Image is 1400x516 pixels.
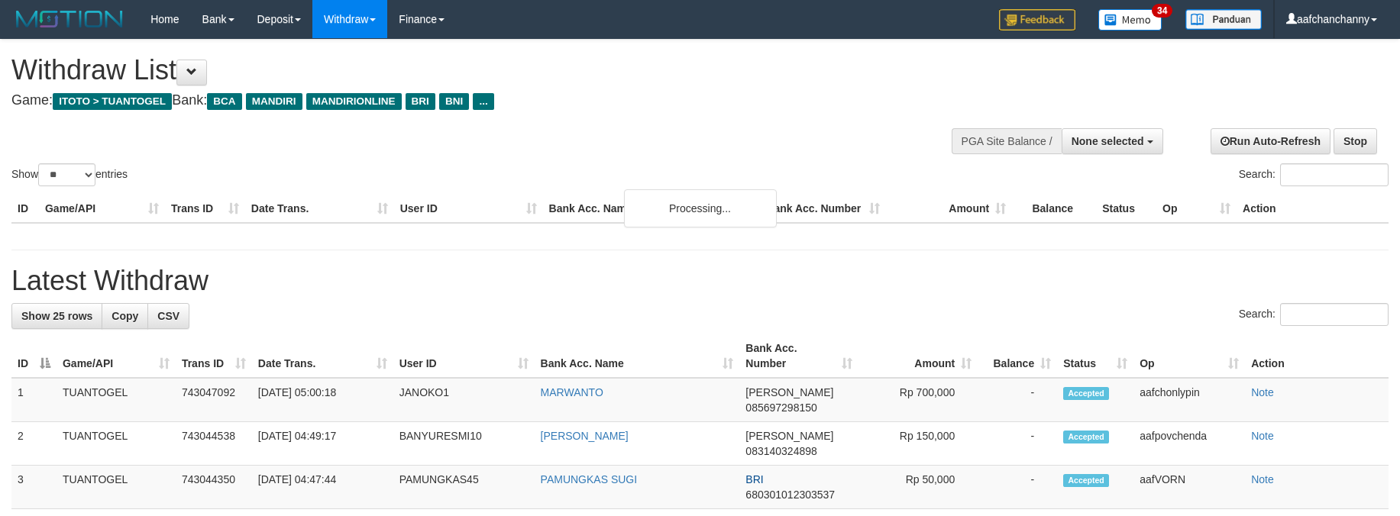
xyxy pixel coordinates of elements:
span: 34 [1152,4,1172,18]
a: Show 25 rows [11,303,102,329]
span: Copy 083140324898 to clipboard [745,445,816,457]
td: 2 [11,422,57,466]
td: 743044538 [176,422,252,466]
input: Search: [1280,303,1389,326]
span: [PERSON_NAME] [745,430,833,442]
td: aafVORN [1133,466,1245,509]
td: Rp 700,000 [858,378,978,422]
td: Rp 150,000 [858,422,978,466]
span: Show 25 rows [21,310,92,322]
td: 3 [11,466,57,509]
span: BCA [207,93,241,110]
span: [PERSON_NAME] [745,386,833,398]
span: ITOTO > TUANTOGEL [53,93,172,110]
td: 1 [11,378,57,422]
img: Button%20Memo.svg [1098,9,1162,31]
button: None selected [1062,128,1163,154]
label: Show entries [11,163,128,186]
span: Accepted [1063,387,1109,400]
th: Balance: activate to sort column ascending [978,334,1057,378]
td: [DATE] 04:49:17 [252,422,393,466]
th: Status [1096,195,1156,223]
td: TUANTOGEL [57,422,176,466]
span: ... [473,93,493,110]
span: MANDIRIONLINE [306,93,402,110]
td: aafpovchenda [1133,422,1245,466]
th: Amount: activate to sort column ascending [858,334,978,378]
span: Accepted [1063,431,1109,443]
a: [PERSON_NAME] [541,430,629,442]
th: Bank Acc. Number: activate to sort column ascending [739,334,858,378]
span: MANDIRI [246,93,302,110]
a: Run Auto-Refresh [1211,128,1330,154]
td: TUANTOGEL [57,378,176,422]
input: Search: [1280,163,1389,186]
th: Balance [1012,195,1096,223]
th: Bank Acc. Name [543,195,761,223]
th: Action [1245,334,1389,378]
th: Trans ID [165,195,245,223]
a: Note [1251,386,1274,398]
th: Op: activate to sort column ascending [1133,334,1245,378]
td: Rp 50,000 [858,466,978,509]
span: CSV [157,310,179,322]
td: [DATE] 05:00:18 [252,378,393,422]
th: Status: activate to sort column ascending [1057,334,1133,378]
span: Copy [112,310,138,322]
a: Stop [1334,128,1377,154]
label: Search: [1239,303,1389,326]
th: Game/API [39,195,165,223]
td: 743047092 [176,378,252,422]
span: Copy 680301012303537 to clipboard [745,489,835,501]
span: BRI [745,473,763,485]
a: Note [1251,430,1274,442]
td: PAMUNGKAS45 [393,466,535,509]
img: Feedback.jpg [999,9,1075,31]
select: Showentries [38,163,95,186]
a: CSV [147,303,189,329]
td: JANOKO1 [393,378,535,422]
a: PAMUNGKAS SUGI [541,473,638,485]
th: Op [1156,195,1237,223]
th: Date Trans. [245,195,394,223]
span: Copy 085697298150 to clipboard [745,402,816,414]
th: Bank Acc. Number [760,195,886,223]
th: Action [1237,195,1389,223]
th: User ID: activate to sort column ascending [393,334,535,378]
td: [DATE] 04:47:44 [252,466,393,509]
span: None selected [1072,135,1144,147]
div: PGA Site Balance / [952,128,1062,154]
th: User ID [394,195,543,223]
img: MOTION_logo.png [11,8,128,31]
span: Accepted [1063,474,1109,487]
h1: Withdraw List [11,55,918,85]
td: TUANTOGEL [57,466,176,509]
th: Amount [886,195,1012,223]
h1: Latest Withdraw [11,266,1389,296]
th: Bank Acc. Name: activate to sort column ascending [535,334,740,378]
td: - [978,466,1057,509]
td: - [978,422,1057,466]
a: Copy [102,303,148,329]
h4: Game: Bank: [11,93,918,108]
td: - [978,378,1057,422]
label: Search: [1239,163,1389,186]
span: BNI [439,93,469,110]
span: BRI [406,93,435,110]
a: Note [1251,473,1274,485]
div: Processing... [624,189,777,227]
th: ID [11,195,39,223]
td: aafchonlypin [1133,378,1245,422]
th: ID: activate to sort column descending [11,334,57,378]
td: 743044350 [176,466,252,509]
th: Trans ID: activate to sort column ascending [176,334,252,378]
th: Date Trans.: activate to sort column ascending [252,334,393,378]
a: MARWANTO [541,386,603,398]
img: panduan.png [1185,9,1262,30]
th: Game/API: activate to sort column ascending [57,334,176,378]
td: BANYURESMI10 [393,422,535,466]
